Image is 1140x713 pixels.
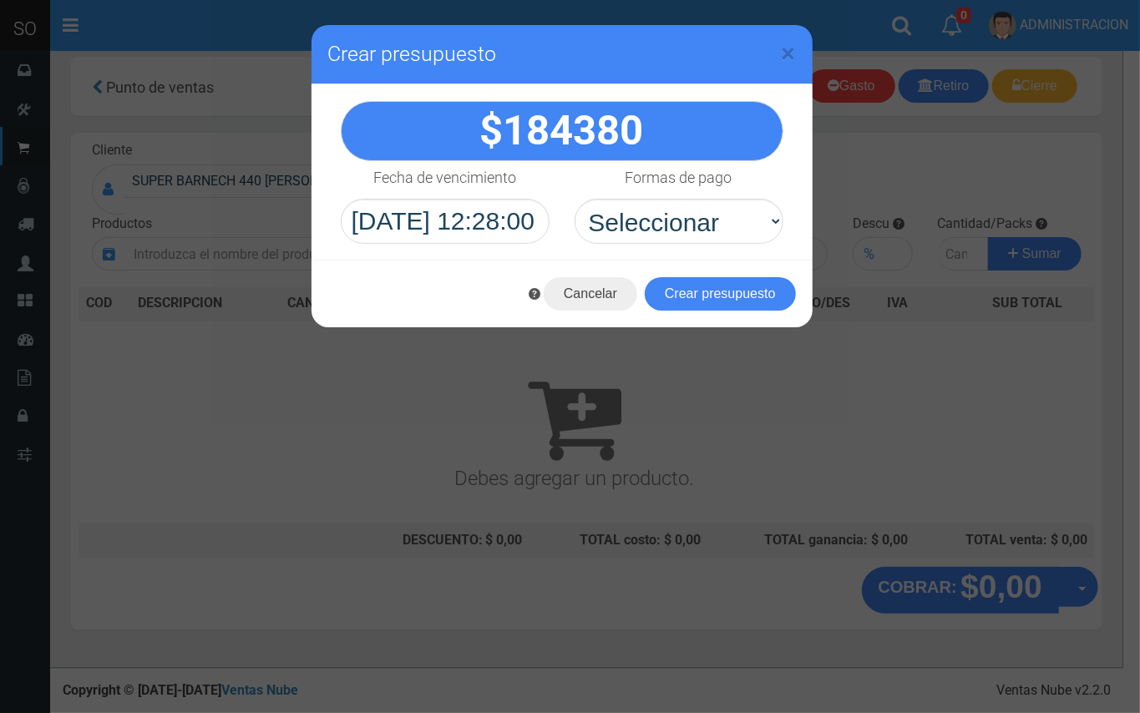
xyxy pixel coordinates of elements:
[373,169,516,186] h4: Fecha de vencimiento
[626,169,732,186] h4: Formas de pago
[544,277,637,311] button: Cancelar
[504,107,644,154] span: 184380
[328,42,796,67] h3: Crear presupuesto
[782,38,796,69] span: ×
[480,107,644,154] strong: $
[782,40,796,67] button: Close
[645,277,796,311] button: Crear presupuesto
